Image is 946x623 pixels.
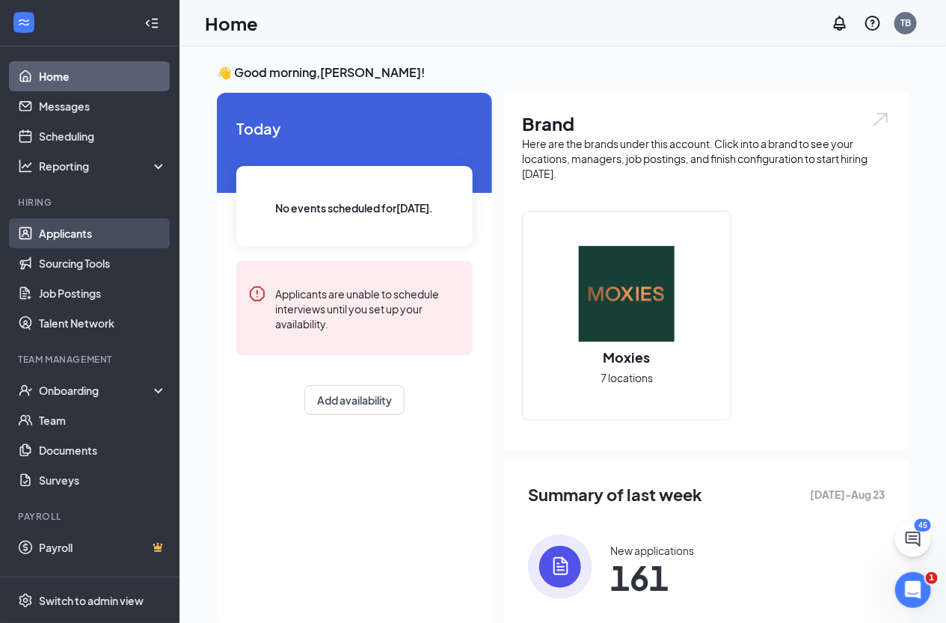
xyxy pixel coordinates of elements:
[895,521,931,557] button: ChatActive
[601,369,653,386] span: 7 locations
[39,248,167,278] a: Sourcing Tools
[18,383,33,398] svg: UserCheck
[39,593,144,608] div: Switch to admin view
[39,405,167,435] a: Team
[39,61,167,91] a: Home
[871,111,891,128] img: open.6027fd2a22e1237b5b06.svg
[248,285,266,303] svg: Error
[528,535,592,599] img: icon
[236,117,473,140] span: Today
[304,385,405,415] button: Add availability
[900,16,911,29] div: TB
[18,159,33,174] svg: Analysis
[831,14,849,32] svg: Notifications
[18,593,33,608] svg: Settings
[205,10,258,36] h1: Home
[39,91,167,121] a: Messages
[528,482,702,508] span: Summary of last week
[18,353,164,366] div: Team Management
[589,348,666,366] h2: Moxies
[915,519,931,532] div: 45
[18,196,164,209] div: Hiring
[39,383,154,398] div: Onboarding
[39,121,167,151] a: Scheduling
[522,136,891,181] div: Here are the brands under this account. Click into a brand to see your locations, managers, job p...
[39,308,167,338] a: Talent Network
[39,465,167,495] a: Surveys
[579,246,675,342] img: Moxies
[39,159,168,174] div: Reporting
[864,14,882,32] svg: QuestionInfo
[904,530,922,548] svg: ChatActive
[144,16,159,31] svg: Collapse
[39,435,167,465] a: Documents
[217,64,909,81] h3: 👋 Good morning, [PERSON_NAME] !
[275,285,461,331] div: Applicants are unable to schedule interviews until you set up your availability.
[610,564,694,591] span: 161
[276,200,434,216] span: No events scheduled for [DATE] .
[39,218,167,248] a: Applicants
[610,543,694,558] div: New applications
[522,111,891,136] h1: Brand
[39,278,167,308] a: Job Postings
[16,15,31,30] svg: WorkstreamLogo
[895,572,931,608] iframe: Intercom live chat
[810,486,885,503] span: [DATE] - Aug 23
[39,533,167,562] a: PayrollCrown
[926,572,938,584] span: 1
[18,510,164,523] div: Payroll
